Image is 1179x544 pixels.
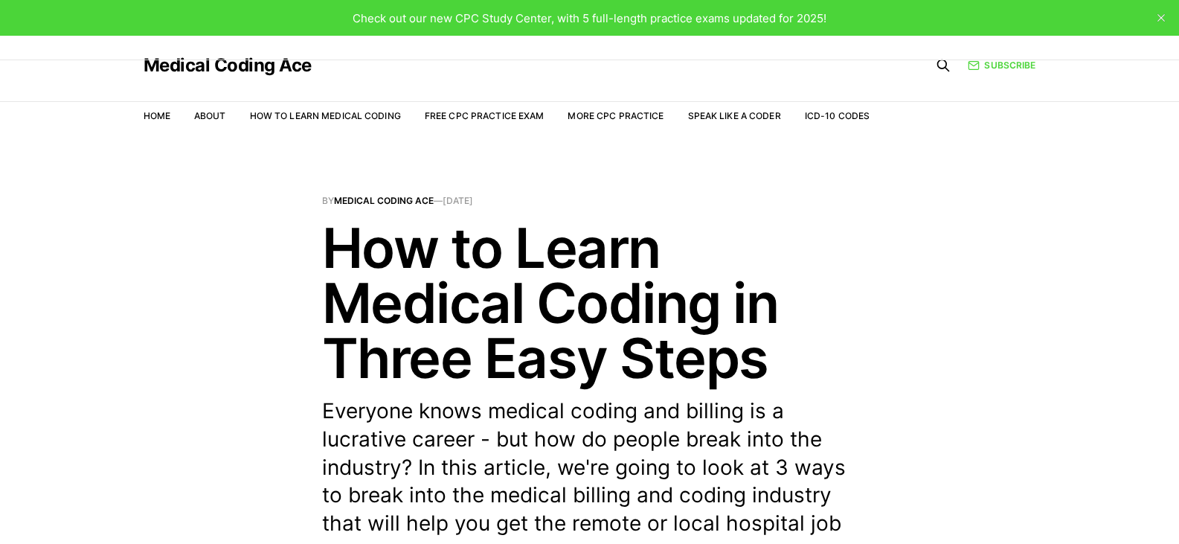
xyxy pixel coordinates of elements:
[805,110,870,121] a: ICD-10 Codes
[568,110,664,121] a: More CPC Practice
[425,110,544,121] a: Free CPC Practice Exam
[968,58,1035,72] a: Subscribe
[443,195,473,206] time: [DATE]
[1149,6,1173,30] button: close
[937,471,1179,544] iframe: portal-trigger
[353,11,826,25] span: Check out our new CPC Study Center, with 5 full-length practice exams updated for 2025!
[250,110,401,121] a: How to Learn Medical Coding
[194,110,226,121] a: About
[688,110,781,121] a: Speak Like a Coder
[322,196,858,205] span: By —
[144,57,312,74] a: Medical Coding Ace
[334,195,434,206] a: Medical Coding Ace
[322,220,858,385] h1: How to Learn Medical Coding in Three Easy Steps
[144,110,170,121] a: Home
